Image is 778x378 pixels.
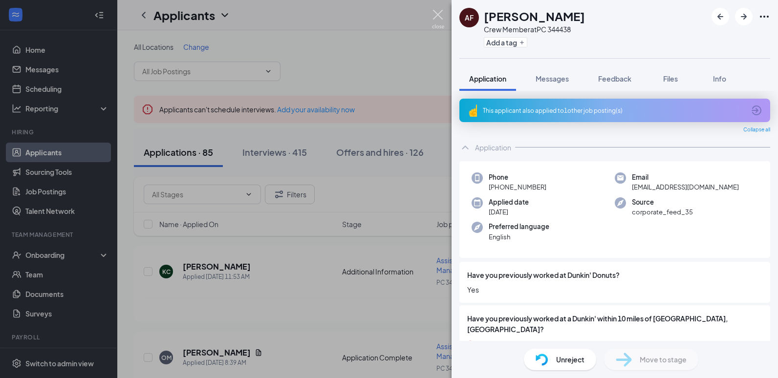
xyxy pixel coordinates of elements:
[735,8,753,25] button: ArrowRight
[598,74,631,83] span: Feedback
[640,354,687,365] span: Move to stage
[751,105,762,116] svg: ArrowCircle
[467,313,762,335] span: Have you previously worked at a Dunkin' within 10 miles of [GEOGRAPHIC_DATA], [GEOGRAPHIC_DATA]?
[484,24,585,34] div: Crew Member at PC 344438
[738,11,750,22] svg: ArrowRight
[489,197,529,207] span: Applied date
[632,207,693,217] span: corporate_feed_35
[713,74,726,83] span: Info
[743,126,770,134] span: Collapse all
[536,74,569,83] span: Messages
[632,182,739,192] span: [EMAIL_ADDRESS][DOMAIN_NAME]
[469,74,506,83] span: Application
[489,172,546,182] span: Phone
[556,354,584,365] span: Unreject
[663,74,678,83] span: Files
[489,232,549,242] span: English
[484,37,527,47] button: PlusAdd a tag
[467,270,620,280] span: Have you previously worked at Dunkin' Donuts?
[489,222,549,231] span: Preferred language
[465,13,474,22] div: AF
[632,172,739,182] span: Email
[489,207,529,217] span: [DATE]
[467,284,762,295] span: Yes
[489,182,546,192] span: [PHONE_NUMBER]
[477,338,489,349] span: yes
[714,11,726,22] svg: ArrowLeftNew
[484,8,585,24] h1: [PERSON_NAME]
[459,142,471,153] svg: ChevronUp
[475,143,511,152] div: Application
[483,106,745,115] div: This applicant also applied to 1 other job posting(s)
[519,40,525,45] svg: Plus
[712,8,729,25] button: ArrowLeftNew
[632,197,693,207] span: Source
[758,11,770,22] svg: Ellipses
